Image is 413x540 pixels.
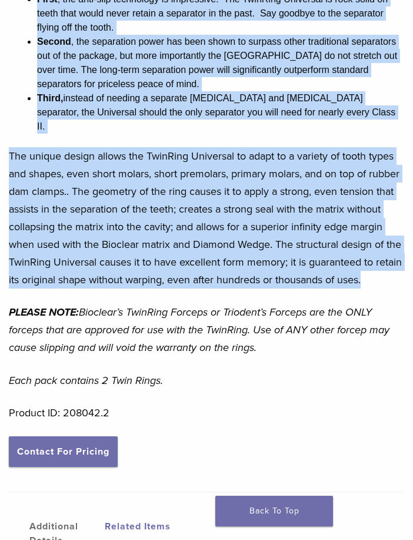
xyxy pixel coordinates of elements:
[215,496,333,526] a: Back To Top
[9,374,163,387] em: Each pack contains 2 Twin Rings.
[9,436,118,467] a: Contact For Pricing
[9,306,389,354] em: Bioclear’s TwinRing Forceps or Triodent’s Forceps are the ONLY forceps that are approved for use ...
[37,93,63,103] strong: Third,
[9,306,79,319] em: PLEASE NOTE:
[37,35,404,91] li: , the separation power has been shown to surpass other traditional separators out of the package,...
[9,147,404,289] p: The unique design allows the TwinRing Universal to adapt to a variety of tooth types and shapes, ...
[37,91,404,134] li: instead of needing a separate [MEDICAL_DATA] and [MEDICAL_DATA] separator, the Universal should t...
[9,404,404,422] p: Product ID: 208042.2
[37,37,71,47] strong: Second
